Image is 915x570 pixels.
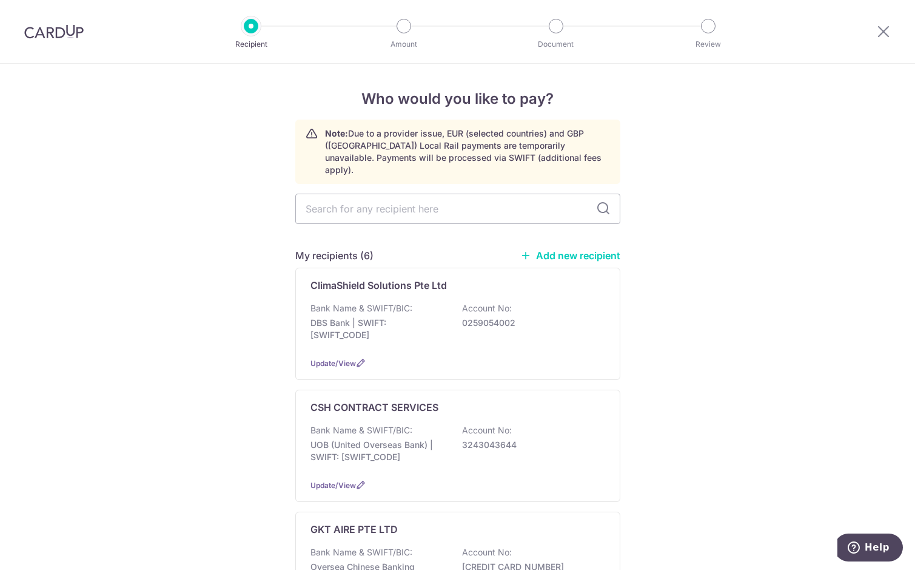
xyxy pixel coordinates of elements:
p: Document [511,38,601,50]
p: Bank Name & SWIFT/BIC: [310,302,412,314]
p: Bank Name & SWIFT/BIC: [310,424,412,436]
p: Amount [359,38,449,50]
p: Due to a provider issue, EUR (selected countries) and GBP ([GEOGRAPHIC_DATA]) Local Rail payments... [325,127,610,176]
p: 0259054002 [462,317,598,329]
p: DBS Bank | SWIFT: [SWIFT_CODE] [310,317,446,341]
h5: My recipients (6) [295,248,374,263]
p: UOB (United Overseas Bank) | SWIFT: [SWIFT_CODE] [310,439,446,463]
strong: Note: [325,128,348,138]
p: Review [663,38,753,50]
img: CardUp [24,24,84,39]
p: Account No: [462,302,512,314]
iframe: Opens a widget where you can find more information [837,534,903,564]
a: Update/View [310,359,356,368]
p: Account No: [462,424,512,436]
input: Search for any recipient here [295,194,620,224]
a: Update/View [310,481,356,490]
p: ClimaShield Solutions Pte Ltd [310,278,447,293]
p: Bank Name & SWIFT/BIC: [310,546,412,558]
a: Add new recipient [520,249,620,262]
p: GKT AIRE PTE LTD [310,522,398,537]
p: CSH CONTRACT SERVICES [310,400,438,415]
p: 3243043644 [462,439,598,451]
h4: Who would you like to pay? [295,88,620,110]
p: Recipient [206,38,296,50]
p: Account No: [462,546,512,558]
